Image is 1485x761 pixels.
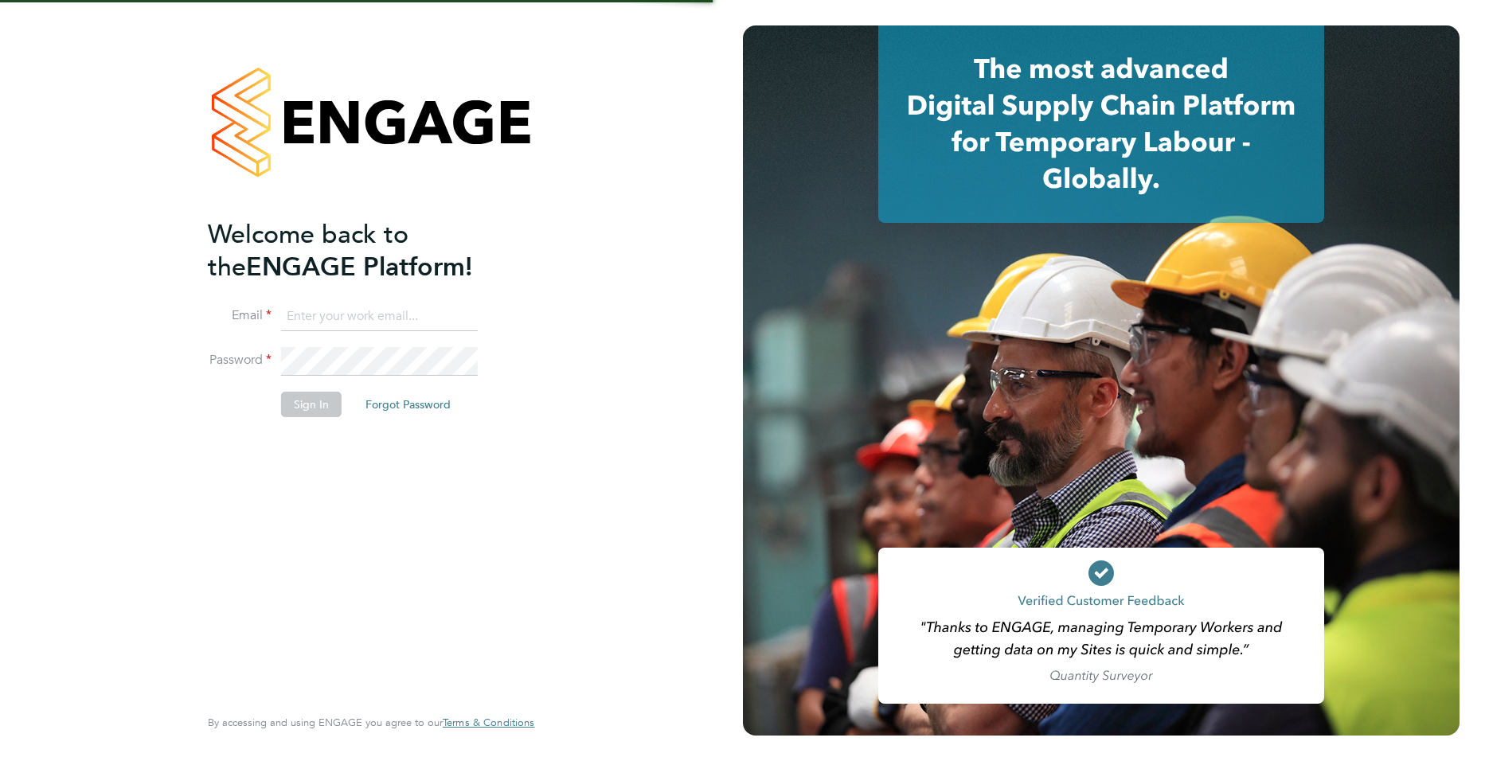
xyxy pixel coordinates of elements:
[443,716,534,729] span: Terms & Conditions
[208,218,518,283] h2: ENGAGE Platform!
[281,302,478,331] input: Enter your work email...
[208,307,272,324] label: Email
[208,219,408,283] span: Welcome back to the
[208,352,272,369] label: Password
[208,716,534,729] span: By accessing and using ENGAGE you agree to our
[353,392,463,417] button: Forgot Password
[281,392,342,417] button: Sign In
[443,716,534,729] a: Terms & Conditions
